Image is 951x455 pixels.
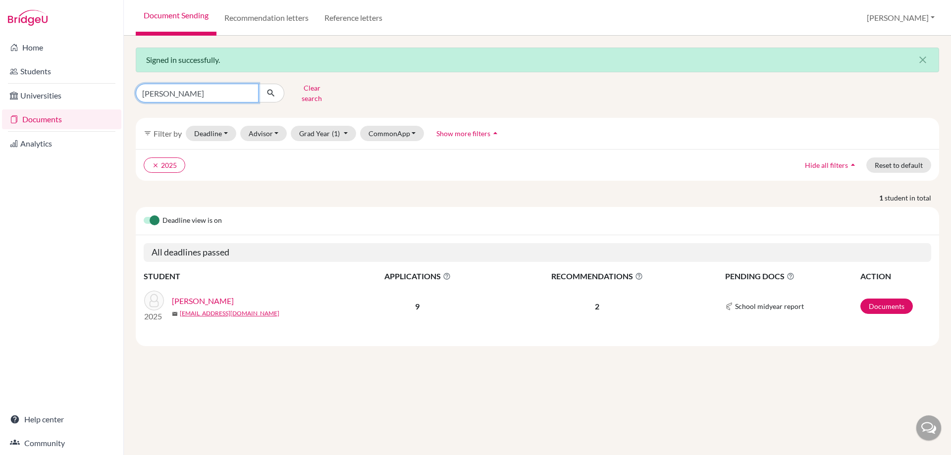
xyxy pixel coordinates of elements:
[291,126,356,141] button: Grad Year(1)
[180,309,279,318] a: [EMAIL_ADDRESS][DOMAIN_NAME]
[805,161,848,169] span: Hide all filters
[152,162,159,169] i: clear
[494,270,701,282] span: RECOMMENDATIONS
[144,129,152,137] i: filter_list
[907,48,939,72] button: Close
[144,270,342,283] th: STUDENT
[879,193,885,203] strong: 1
[2,61,121,81] a: Students
[415,302,420,311] b: 9
[796,157,866,173] button: Hide all filtersarrow_drop_up
[2,109,121,129] a: Documents
[490,128,500,138] i: arrow_drop_up
[735,301,804,311] span: School midyear report
[2,86,121,105] a: Universities
[428,126,509,141] button: Show more filtersarrow_drop_up
[2,433,121,453] a: Community
[436,129,490,138] span: Show more filters
[136,84,259,102] input: Find student by name...
[22,7,43,16] span: Help
[725,270,859,282] span: PENDING DOCS
[917,54,929,66] i: close
[494,301,701,312] p: 2
[2,38,121,57] a: Home
[144,291,164,310] img: Maguire, Phillip
[862,8,939,27] button: [PERSON_NAME]
[162,215,222,227] span: Deadline view is on
[136,48,939,72] div: Signed in successfully.
[172,311,178,317] span: mail
[860,299,913,314] a: Documents
[144,157,185,173] button: clear2025
[154,129,182,138] span: Filter by
[172,295,234,307] a: [PERSON_NAME]
[866,157,931,173] button: Reset to default
[860,270,931,283] th: ACTION
[144,243,931,262] h5: All deadlines passed
[284,80,339,106] button: Clear search
[8,10,48,26] img: Bridge-U
[848,160,858,170] i: arrow_drop_up
[342,270,493,282] span: APPLICATIONS
[885,193,939,203] span: student in total
[2,134,121,153] a: Analytics
[240,126,287,141] button: Advisor
[360,126,424,141] button: CommonApp
[186,126,236,141] button: Deadline
[332,129,340,138] span: (1)
[144,310,164,322] p: 2025
[725,303,733,310] img: Common App logo
[2,409,121,429] a: Help center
